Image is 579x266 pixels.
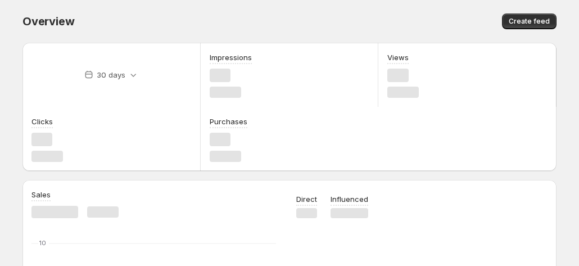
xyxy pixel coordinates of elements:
h3: Impressions [210,52,252,63]
text: 10 [39,239,46,247]
span: Overview [22,15,74,28]
h3: Views [387,52,409,63]
p: Influenced [331,193,368,205]
p: Direct [296,193,317,205]
h3: Sales [31,189,51,200]
span: Create feed [509,17,550,26]
p: 30 days [97,69,125,80]
button: Create feed [502,13,557,29]
h3: Clicks [31,116,53,127]
h3: Purchases [210,116,247,127]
